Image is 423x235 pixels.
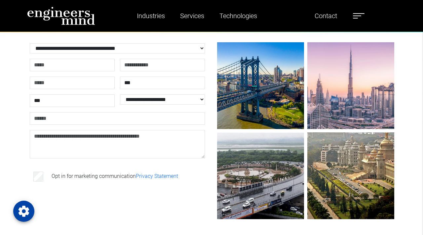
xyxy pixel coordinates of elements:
a: Contact [312,8,340,23]
a: Services [177,8,207,23]
img: gif [307,132,394,219]
img: gif [217,132,304,219]
a: Technologies [217,8,260,23]
a: Privacy Statement [136,173,178,179]
img: gif [307,42,394,129]
img: gif [217,42,304,129]
iframe: reCAPTCHA [31,193,132,219]
label: Opt in for marketing communication [52,172,178,180]
a: Industries [134,8,168,23]
img: logo [27,7,95,25]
